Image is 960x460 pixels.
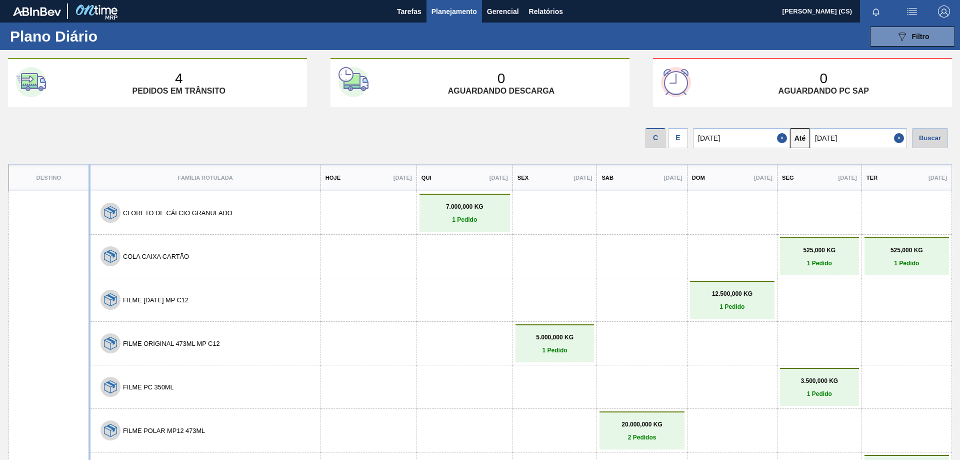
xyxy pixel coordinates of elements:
button: FILME PC 350ML [123,383,174,391]
a: 525,000 KG1 Pedido [782,247,856,267]
button: FILME [DATE] MP C12 [123,296,188,304]
a: 3.500,000 KG1 Pedido [782,377,856,397]
p: Hoje [325,175,340,181]
p: 5.000,000 KG [518,334,592,341]
button: Filtro [870,27,955,47]
p: [DATE] [393,175,412,181]
img: 7hKVVNeldsGH5KwE07rPnOGsQy+SHCf9ftlnweef0E1el2YcIeEt5yaNqj+jPq4oMsVpG1vCxiwYEd4SvddTlxqBvEWZPhf52... [104,250,117,263]
p: 1 Pedido [782,390,856,397]
p: Pedidos em trânsito [132,87,225,96]
span: Planejamento [431,6,477,18]
p: Aguardando PC SAP [778,87,869,96]
input: dd/mm/yyyy [810,128,907,148]
p: Aguardando descarga [448,87,554,96]
p: [DATE] [489,175,508,181]
button: Notificações [860,5,892,19]
img: 7hKVVNeldsGH5KwE07rPnOGsQy+SHCf9ftlnweef0E1el2YcIeEt5yaNqj+jPq4oMsVpG1vCxiwYEd4SvddTlxqBvEWZPhf52... [104,206,117,219]
img: Logout [938,6,950,18]
a: 5.000,000 KG1 Pedido [518,334,592,354]
p: [DATE] [664,175,682,181]
p: 0 [819,71,827,87]
button: CLORETO DE CÁLCIO GRANULADO [123,209,232,217]
p: 1 Pedido [782,260,856,267]
p: Sex [517,175,528,181]
th: Destino [8,165,89,191]
button: FILME ORIGINAL 473ML MP C12 [123,340,220,347]
p: 0 [497,71,505,87]
div: Buscar [912,128,948,148]
span: Tarefas [397,6,421,18]
p: 3.500,000 KG [782,377,856,384]
th: Família Rotulada [89,165,320,191]
a: 12.500,000 KG1 Pedido [692,290,772,310]
p: 525,000 KG [782,247,856,254]
div: C [645,128,665,148]
p: 4 [175,71,183,87]
p: Sab [601,175,613,181]
div: Visão Data de Entrega [668,126,688,148]
button: Até [790,128,810,148]
img: TNhmsLtSVTkK8tSr43FrP2fwEKptu5GPRR3wAAAABJRU5ErkJggg== [13,7,61,16]
p: 1 Pedido [422,216,507,223]
img: 7hKVVNeldsGH5KwE07rPnOGsQy+SHCf9ftlnweef0E1el2YcIeEt5yaNqj+jPq4oMsVpG1vCxiwYEd4SvddTlxqBvEWZPhf52... [104,337,117,350]
p: 7.000,000 KG [422,203,507,210]
img: first-card-icon [16,67,46,97]
p: 525,000 KG [867,247,946,254]
p: 20.000,000 KG [602,421,681,428]
p: [DATE] [838,175,857,181]
p: Qui [421,175,431,181]
p: Dom [692,175,705,181]
a: 525,000 KG1 Pedido [867,247,946,267]
span: Gerencial [487,6,519,18]
button: Close [777,128,790,148]
p: 12.500,000 KG [692,290,772,297]
span: Filtro [912,33,929,41]
span: Relatórios [529,6,563,18]
img: 7hKVVNeldsGH5KwE07rPnOGsQy+SHCf9ftlnweef0E1el2YcIeEt5yaNqj+jPq4oMsVpG1vCxiwYEd4SvddTlxqBvEWZPhf52... [104,380,117,393]
img: 7hKVVNeldsGH5KwE07rPnOGsQy+SHCf9ftlnweef0E1el2YcIeEt5yaNqj+jPq4oMsVpG1vCxiwYEd4SvddTlxqBvEWZPhf52... [104,424,117,437]
div: Visão data de Coleta [645,126,665,148]
p: 1 Pedido [692,303,772,310]
a: 7.000,000 KG1 Pedido [422,203,507,223]
img: second-card-icon [338,67,368,97]
img: third-card-icon [661,67,691,97]
img: userActions [906,6,918,18]
p: [DATE] [754,175,772,181]
button: FILME POLAR MP12 473ML [123,427,205,434]
div: E [668,128,688,148]
img: 7hKVVNeldsGH5KwE07rPnOGsQy+SHCf9ftlnweef0E1el2YcIeEt5yaNqj+jPq4oMsVpG1vCxiwYEd4SvddTlxqBvEWZPhf52... [104,293,117,306]
p: [DATE] [928,175,947,181]
button: COLA CAIXA CARTÃO [123,253,189,260]
button: Close [894,128,907,148]
p: Ter [866,175,877,181]
p: 1 Pedido [867,260,946,267]
p: Seg [782,175,794,181]
a: 20.000,000 KG2 Pedidos [602,421,681,441]
p: 2 Pedidos [602,434,681,441]
p: 1 Pedido [518,347,592,354]
h1: Plano Diário [10,31,185,42]
input: dd/mm/yyyy [693,128,790,148]
p: [DATE] [573,175,592,181]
